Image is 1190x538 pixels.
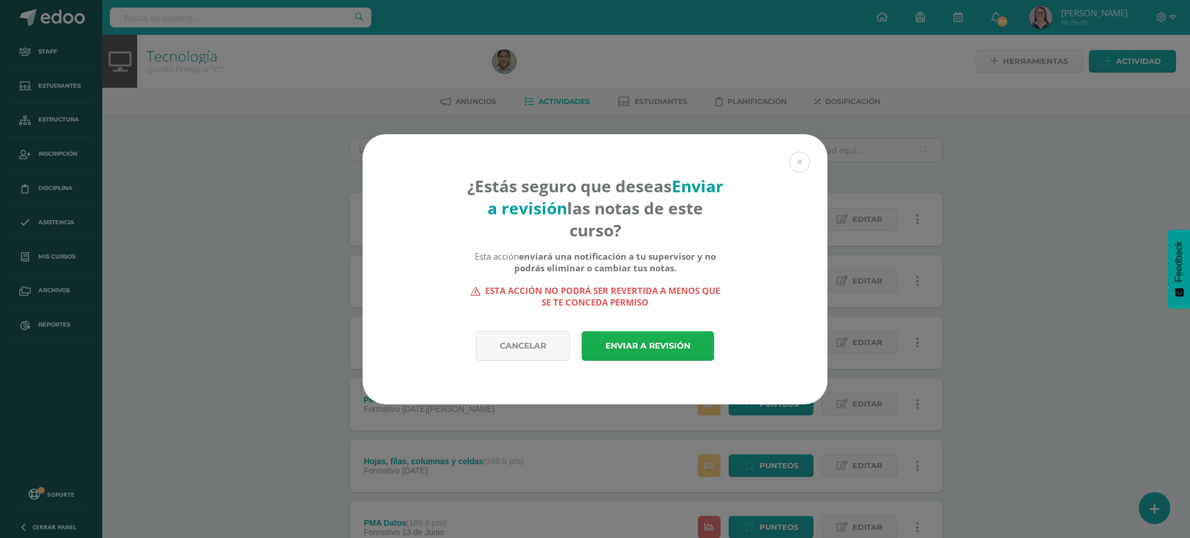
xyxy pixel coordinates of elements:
button: Close (Esc) [789,152,810,173]
a: Enviar a revisión [582,331,714,361]
a: Cancelar [476,331,570,361]
b: enviará una notificación a tu supervisor y no podrás eliminar o cambiar tus notas. [514,250,716,274]
h4: ¿Estás seguro que deseas las notas de este curso? [467,175,724,241]
strong: Enviar a revisión [488,175,723,219]
strong: Esta acción no podrá ser revertida a menos que se te conceda permiso [467,285,724,308]
button: Feedback - Mostrar encuesta [1168,229,1190,309]
span: Feedback [1174,241,1184,282]
div: Esta acción [467,250,724,274]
